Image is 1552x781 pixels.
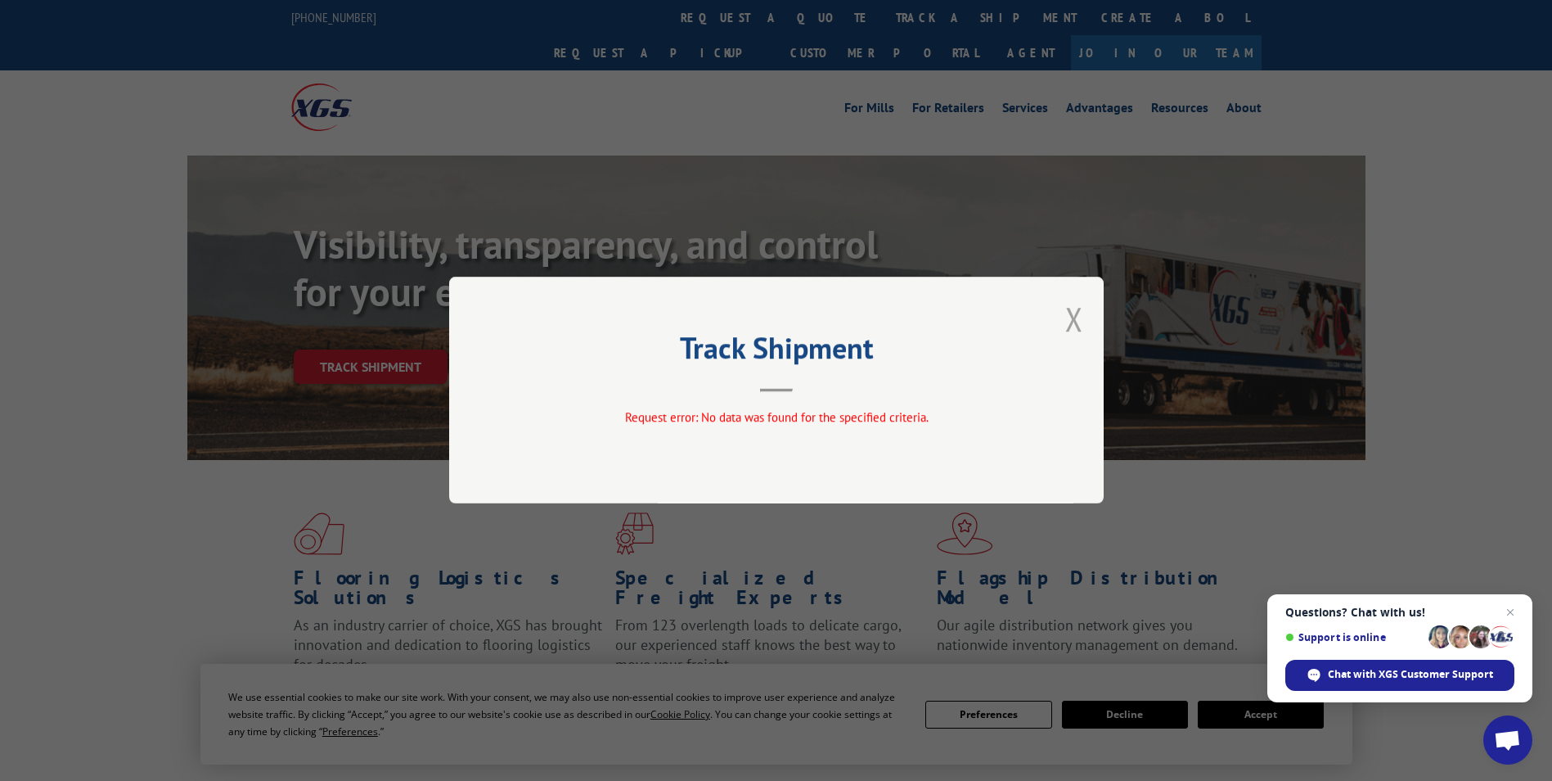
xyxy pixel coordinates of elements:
[531,336,1022,368] h2: Track Shipment
[624,410,928,426] span: Request error: No data was found for the specified criteria.
[1500,603,1520,622] span: Close chat
[1328,667,1493,682] span: Chat with XGS Customer Support
[1285,606,1514,619] span: Questions? Chat with us!
[1065,297,1083,341] button: Close modal
[1285,631,1423,643] span: Support is online
[1285,660,1514,691] div: Chat with XGS Customer Support
[1483,716,1532,765] div: Open chat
